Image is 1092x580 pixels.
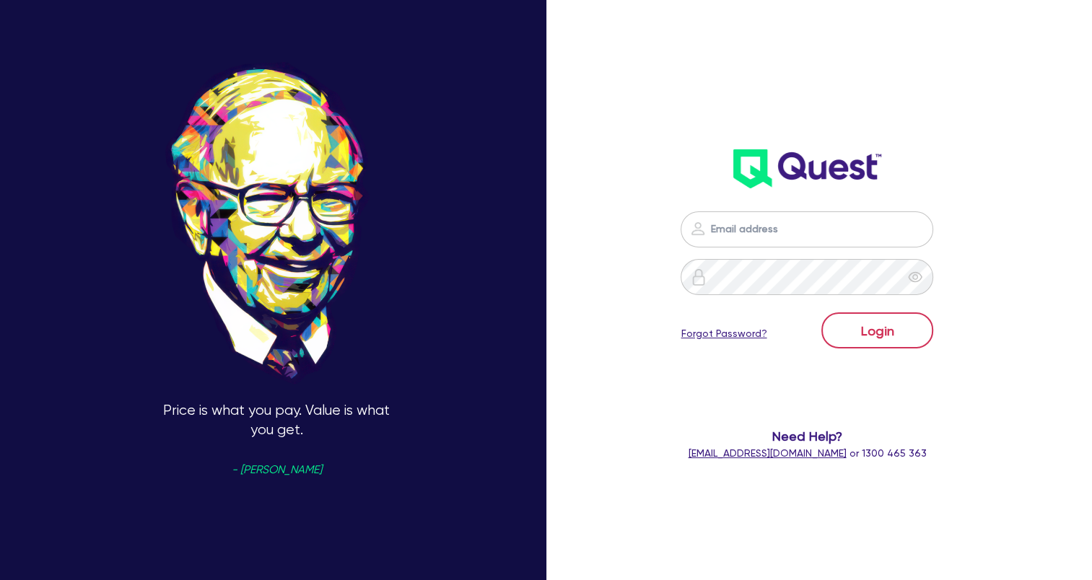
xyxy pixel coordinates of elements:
[681,211,933,247] input: Email address
[688,447,846,459] a: [EMAIL_ADDRESS][DOMAIN_NAME]
[681,326,766,341] a: Forgot Password?
[688,447,926,459] span: or 1300 465 363
[690,268,707,286] img: icon-password
[689,220,707,237] img: icon-password
[821,312,933,348] button: Login
[666,426,949,446] span: Need Help?
[733,149,881,188] img: wH2k97JdezQIQAAAABJRU5ErkJggg==
[232,465,322,475] span: - [PERSON_NAME]
[908,270,922,284] span: eye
